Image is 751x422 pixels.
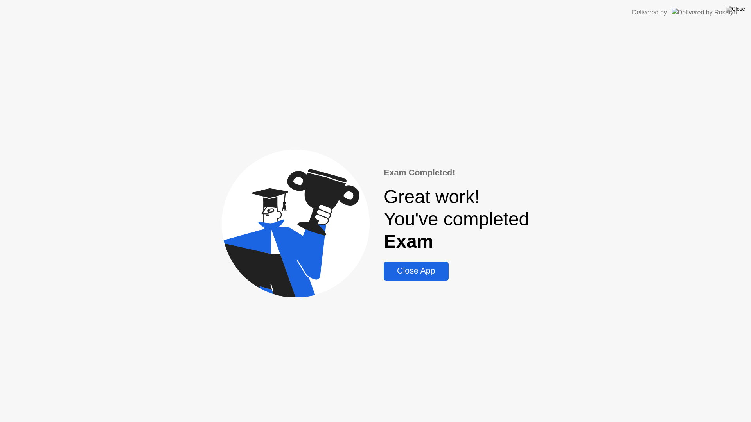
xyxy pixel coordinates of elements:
div: Delivered by [632,8,667,17]
div: Exam Completed! [384,166,529,179]
b: Exam [384,231,433,252]
div: Great work! You've completed [384,186,529,252]
img: Delivered by Rosalyn [672,8,737,17]
button: Close App [384,262,448,281]
div: Close App [386,266,446,276]
img: Close [726,6,745,12]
